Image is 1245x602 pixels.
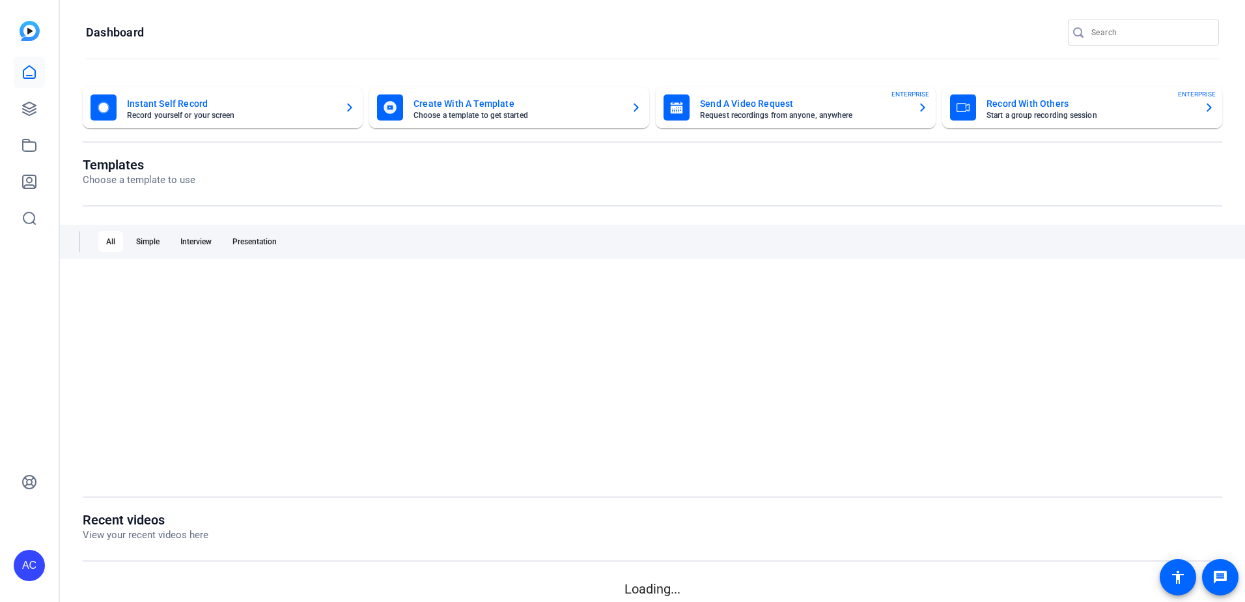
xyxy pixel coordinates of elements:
p: View your recent videos here [83,528,208,543]
button: Instant Self RecordRecord yourself or your screen [83,87,363,128]
mat-card-title: Send A Video Request [700,96,907,111]
button: Record With OthersStart a group recording sessionENTERPRISE [942,87,1222,128]
p: Loading... [83,579,1222,599]
input: Search [1091,25,1209,40]
span: ENTERPRISE [891,89,929,99]
div: Simple [128,231,167,252]
mat-card-title: Create With A Template [413,96,621,111]
mat-card-title: Record With Others [986,96,1194,111]
mat-card-subtitle: Record yourself or your screen [127,111,334,119]
mat-card-subtitle: Start a group recording session [986,111,1194,119]
div: Presentation [225,231,285,252]
h1: Dashboard [86,25,144,40]
h1: Recent videos [83,512,208,528]
mat-icon: accessibility [1170,569,1186,585]
div: AC [14,550,45,581]
h1: Templates [83,157,195,173]
mat-card-subtitle: Request recordings from anyone, anywhere [700,111,907,119]
p: Choose a template to use [83,173,195,188]
button: Create With A TemplateChoose a template to get started [369,87,649,128]
div: All [98,231,123,252]
mat-card-subtitle: Choose a template to get started [413,111,621,119]
img: blue-gradient.svg [20,21,40,41]
mat-card-title: Instant Self Record [127,96,334,111]
span: ENTERPRISE [1178,89,1216,99]
mat-icon: message [1212,569,1228,585]
button: Send A Video RequestRequest recordings from anyone, anywhereENTERPRISE [656,87,936,128]
div: Interview [173,231,219,252]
